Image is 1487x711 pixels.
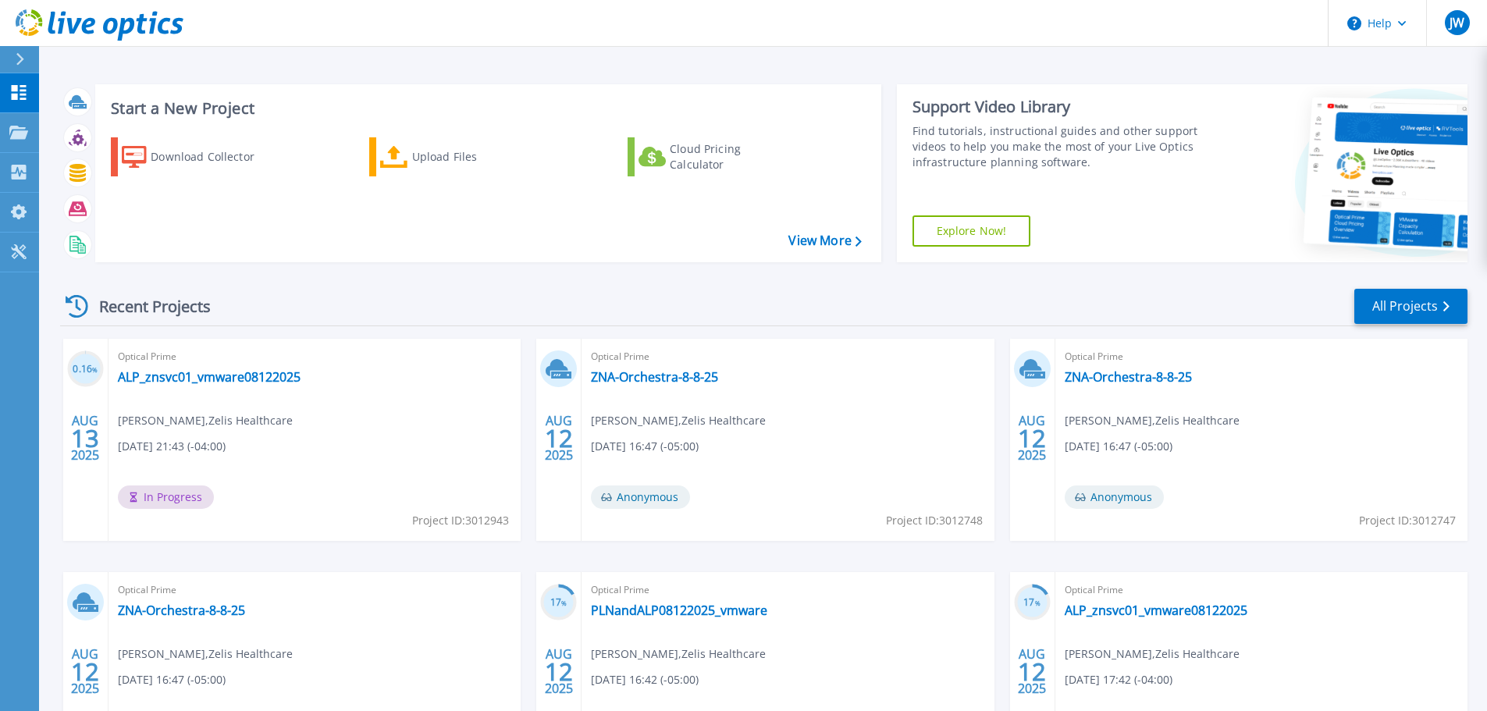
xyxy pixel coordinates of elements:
span: Optical Prime [1065,348,1458,365]
span: 12 [1018,665,1046,678]
span: Optical Prime [118,348,511,365]
span: [PERSON_NAME] , Zelis Healthcare [1065,412,1240,429]
span: Project ID: 3012748 [886,512,983,529]
span: Project ID: 3012943 [412,512,509,529]
span: 12 [545,665,573,678]
span: % [1035,599,1041,607]
div: AUG 2025 [1017,643,1047,700]
a: ZNA-Orchestra-8-8-25 [118,603,245,618]
a: Explore Now! [912,215,1031,247]
span: [DATE] 16:47 (-05:00) [1065,438,1172,455]
div: Cloud Pricing Calculator [670,141,795,172]
span: [DATE] 16:47 (-05:00) [118,671,226,688]
a: Download Collector [111,137,285,176]
div: AUG 2025 [70,410,100,467]
div: AUG 2025 [544,643,574,700]
div: Find tutorials, instructional guides and other support videos to help you make the most of your L... [912,123,1204,170]
span: 12 [1018,432,1046,445]
a: ZNA-Orchestra-8-8-25 [591,369,718,385]
span: Project ID: 3012747 [1359,512,1456,529]
div: AUG 2025 [70,643,100,700]
h3: 0.16 [67,361,104,379]
div: Download Collector [151,141,276,172]
a: ALP_znsvc01_vmware08122025 [118,369,301,385]
div: AUG 2025 [1017,410,1047,467]
a: All Projects [1354,289,1467,324]
div: Recent Projects [60,287,232,325]
span: Optical Prime [591,581,984,599]
a: PLNandALP08122025_vmware [591,603,767,618]
span: [PERSON_NAME] , Zelis Healthcare [591,645,766,663]
span: Optical Prime [118,581,511,599]
span: Optical Prime [591,348,984,365]
span: [PERSON_NAME] , Zelis Healthcare [118,645,293,663]
span: % [92,365,98,374]
h3: 17 [540,594,577,612]
span: 12 [545,432,573,445]
span: [DATE] 17:42 (-04:00) [1065,671,1172,688]
span: [DATE] 21:43 (-04:00) [118,438,226,455]
span: Optical Prime [1065,581,1458,599]
span: JW [1450,16,1464,29]
span: Anonymous [591,485,690,509]
a: ZNA-Orchestra-8-8-25 [1065,369,1192,385]
a: Upload Files [369,137,543,176]
span: In Progress [118,485,214,509]
a: Cloud Pricing Calculator [628,137,802,176]
a: View More [788,233,861,248]
span: [PERSON_NAME] , Zelis Healthcare [118,412,293,429]
span: Anonymous [1065,485,1164,509]
span: 13 [71,432,99,445]
span: [DATE] 16:42 (-05:00) [591,671,699,688]
span: [PERSON_NAME] , Zelis Healthcare [1065,645,1240,663]
span: % [561,599,567,607]
h3: 17 [1014,594,1051,612]
h3: Start a New Project [111,100,861,117]
span: 12 [71,665,99,678]
div: Upload Files [412,141,537,172]
div: Support Video Library [912,97,1204,117]
span: [DATE] 16:47 (-05:00) [591,438,699,455]
a: ALP_znsvc01_vmware08122025 [1065,603,1247,618]
span: [PERSON_NAME] , Zelis Healthcare [591,412,766,429]
div: AUG 2025 [544,410,574,467]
